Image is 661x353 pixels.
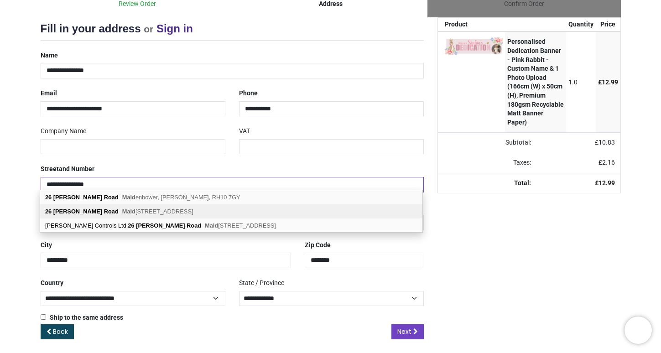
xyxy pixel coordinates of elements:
div: address list [40,190,422,233]
input: Ship to the same address [41,314,46,320]
th: Product [438,18,505,31]
iframe: Brevo live chat [625,317,652,344]
span: enbower, [PERSON_NAME], RH10 7GY [122,194,240,201]
span: [STREET_ADDRESS] [122,208,193,215]
b: [PERSON_NAME] [136,222,185,229]
b: Road [104,194,119,201]
span: and Number [59,165,94,172]
b: Maid [122,208,135,215]
div: 1.0 [568,78,593,87]
span: 2.16 [602,159,615,166]
label: Ship to the same address [41,313,123,322]
td: Subtotal: [438,133,536,153]
img: gAtPdSY4YQPOQAAAABJRU5ErkJggg== [445,37,503,55]
a: Sign in [156,22,193,35]
span: 10.83 [599,139,615,146]
th: Quantity [566,18,596,31]
label: Country [41,275,63,291]
label: Email [41,86,57,101]
a: Next [391,324,424,340]
label: City [41,238,52,253]
label: Name [41,48,58,63]
span: 12.99 [602,78,618,86]
span: Back [53,327,68,336]
strong: Personalised Dedication Banner - Pink Rabbit - Custom Name & 1 Photo Upload (166cm (W) x 50cm (H)... [507,38,564,125]
b: [PERSON_NAME] [53,194,102,201]
label: State / Province [239,275,284,291]
span: [STREET_ADDRESS] [205,222,276,229]
small: or [144,24,153,34]
label: VAT [239,124,250,139]
span: 12.99 [599,179,615,187]
b: Maid [205,222,218,229]
div: [PERSON_NAME] Controls Ltd, [40,218,422,232]
b: [PERSON_NAME] [53,208,102,215]
b: Maid [122,194,135,201]
a: Back [41,324,74,340]
span: £ [595,139,615,146]
b: Road [104,208,119,215]
label: Company Name [41,124,86,139]
strong: Total: [514,179,531,187]
strong: £ [595,179,615,187]
th: Price [596,18,620,31]
b: 26 [45,208,52,215]
label: Phone [239,86,258,101]
span: Fill in your address [41,22,141,35]
span: Next [397,327,411,336]
b: 26 [128,222,134,229]
td: Taxes: [438,153,536,173]
span: £ [599,159,615,166]
b: 26 [45,194,52,201]
span: £ [598,78,618,86]
label: Zip Code [305,238,331,253]
b: Road [187,222,201,229]
label: Street [41,161,94,177]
